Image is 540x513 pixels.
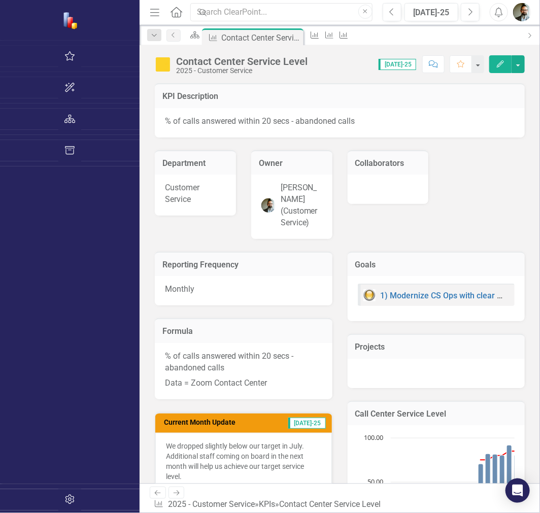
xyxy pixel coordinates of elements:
a: KPIs [259,499,275,509]
h3: KPI Description [162,92,517,101]
img: ClearPoint Strategy [62,11,80,29]
img: Chad Molen [261,198,276,213]
div: [PERSON_NAME] (Customer Service) [281,182,322,228]
div: Monthly [155,276,332,305]
p: We dropped slightly below our target in July. Additional staff coming on board in the next month ... [166,441,321,482]
h3: Goals [355,260,518,269]
h3: Formula [162,327,325,336]
h3: Current Month Update [164,419,269,426]
div: Open Intercom Messenger [505,478,530,503]
span: [DATE]-25 [379,59,416,70]
p: % of calls answered within 20 secs - abandoned calls [165,351,322,376]
h3: Reporting Frequency [162,260,325,269]
span: [DATE]-25 [288,418,326,429]
a: 2025 - Customer Service [168,499,255,509]
h3: Department [162,159,228,168]
div: » » [154,499,385,510]
span: Customer Service [165,183,199,204]
h3: Projects [355,343,518,352]
h3: Collaborators [355,159,421,168]
h3: Owner [259,159,325,168]
div: 2025 - Customer Service [176,67,308,75]
h3: Call Center Service Level [355,409,518,419]
button: [DATE]-25 [404,3,458,21]
text: 100.00 [364,433,383,442]
div: Contact Center Service Level [221,31,301,44]
div: Contact Center Service Level [279,499,381,509]
p: Data = Zoom Contact Center [165,375,322,389]
text: 50.00 [367,477,383,486]
img: Chad Molen [513,3,531,21]
div: [DATE]-25 [408,7,455,19]
span: % of calls answered within 20 secs - abandoned calls [165,116,355,126]
img: Yellow: At Risk/Needs Attention [363,289,376,301]
div: Contact Center Service Level [176,56,308,67]
img: At Risk [155,56,171,73]
input: Search ClearPoint... [190,3,373,22]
